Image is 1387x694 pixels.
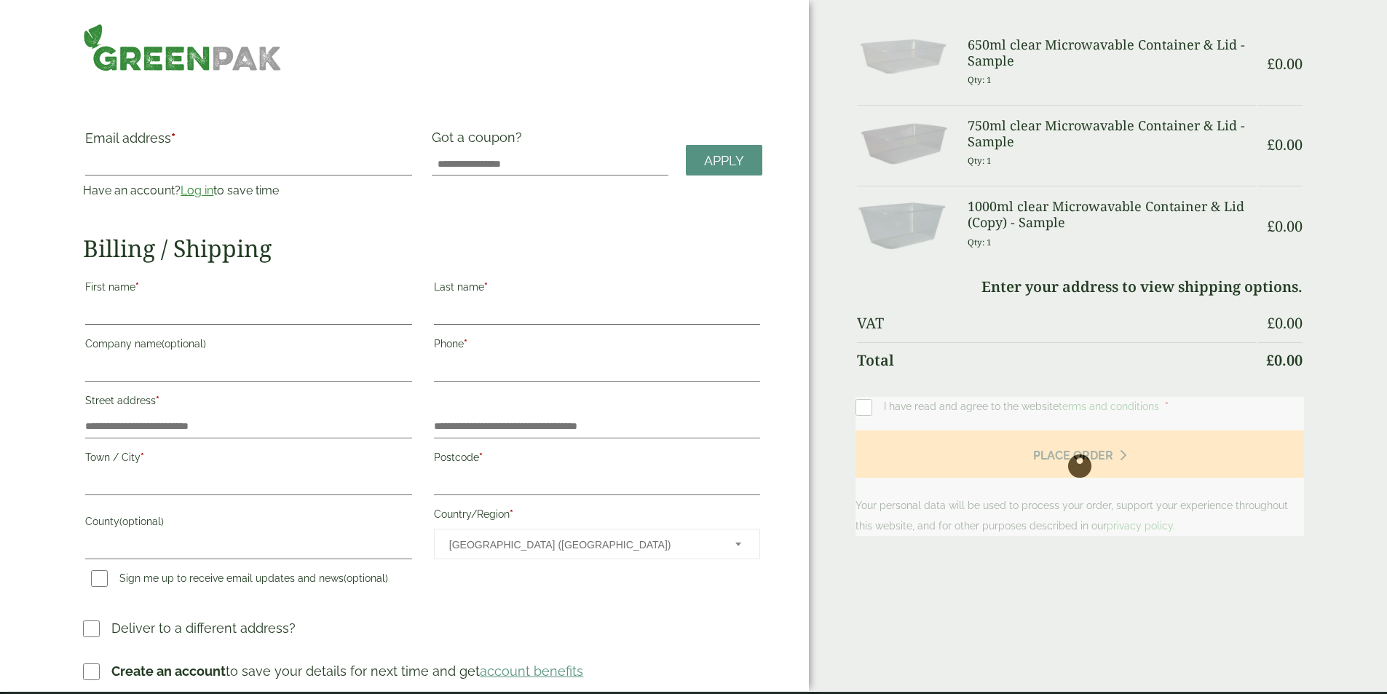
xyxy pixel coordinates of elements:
a: Log in [181,184,213,197]
span: Apply [704,153,744,169]
strong: Create an account [111,663,226,679]
img: GreenPak Supplies [83,23,282,71]
label: Country/Region [434,504,760,529]
abbr: required [464,338,467,350]
label: Phone [434,334,760,358]
label: Email address [85,132,411,152]
p: Have an account? to save time [83,182,414,200]
span: United Kingdom (UK) [449,529,716,560]
label: Last name [434,277,760,301]
label: First name [85,277,411,301]
label: Postcode [434,447,760,472]
abbr: required [141,452,144,463]
span: Country/Region [434,529,760,559]
abbr: required [171,130,175,146]
p: Deliver to a different address? [111,618,296,638]
label: Company name [85,334,411,358]
label: County [85,511,411,536]
label: Street address [85,390,411,415]
label: Sign me up to receive email updates and news [85,572,394,588]
input: Sign me up to receive email updates and news(optional) [91,570,108,587]
span: (optional) [162,338,206,350]
span: (optional) [344,572,388,584]
abbr: required [484,281,488,293]
label: Got a coupon? [432,130,528,152]
p: to save your details for next time and get [111,661,583,681]
abbr: required [479,452,483,463]
abbr: required [510,508,513,520]
abbr: required [135,281,139,293]
h2: Billing / Shipping [83,234,762,262]
span: (optional) [119,516,164,527]
label: Town / City [85,447,411,472]
abbr: required [156,395,159,406]
a: Apply [686,145,762,176]
a: account benefits [480,663,583,679]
